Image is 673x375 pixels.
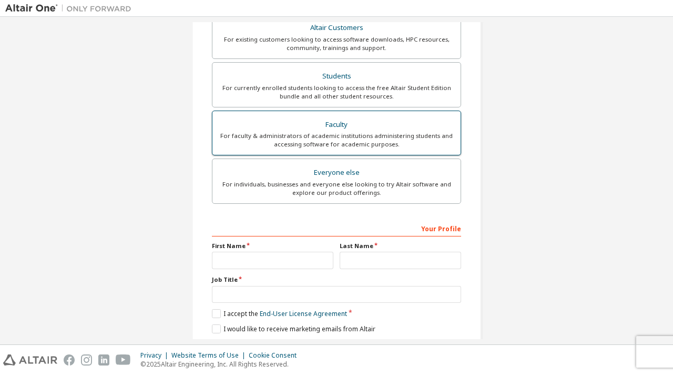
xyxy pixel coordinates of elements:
[212,324,375,333] label: I would like to receive marketing emails from Altair
[219,84,454,101] div: For currently enrolled students looking to access the free Altair Student Edition bundle and all ...
[212,242,333,250] label: First Name
[212,309,347,318] label: I accept the
[219,21,454,35] div: Altair Customers
[64,354,75,366] img: facebook.svg
[3,354,57,366] img: altair_logo.svg
[5,3,137,14] img: Altair One
[98,354,109,366] img: linkedin.svg
[219,69,454,84] div: Students
[140,360,303,369] p: © 2025 Altair Engineering, Inc. All Rights Reserved.
[249,351,303,360] div: Cookie Consent
[171,351,249,360] div: Website Terms of Use
[212,275,461,284] label: Job Title
[340,242,461,250] label: Last Name
[219,35,454,52] div: For existing customers looking to access software downloads, HPC resources, community, trainings ...
[116,354,131,366] img: youtube.svg
[219,180,454,197] div: For individuals, businesses and everyone else looking to try Altair software and explore our prod...
[260,309,347,318] a: End-User License Agreement
[212,220,461,236] div: Your Profile
[219,165,454,180] div: Everyone else
[140,351,171,360] div: Privacy
[219,132,454,149] div: For faculty & administrators of academic institutions administering students and accessing softwa...
[219,117,454,132] div: Faculty
[81,354,92,366] img: instagram.svg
